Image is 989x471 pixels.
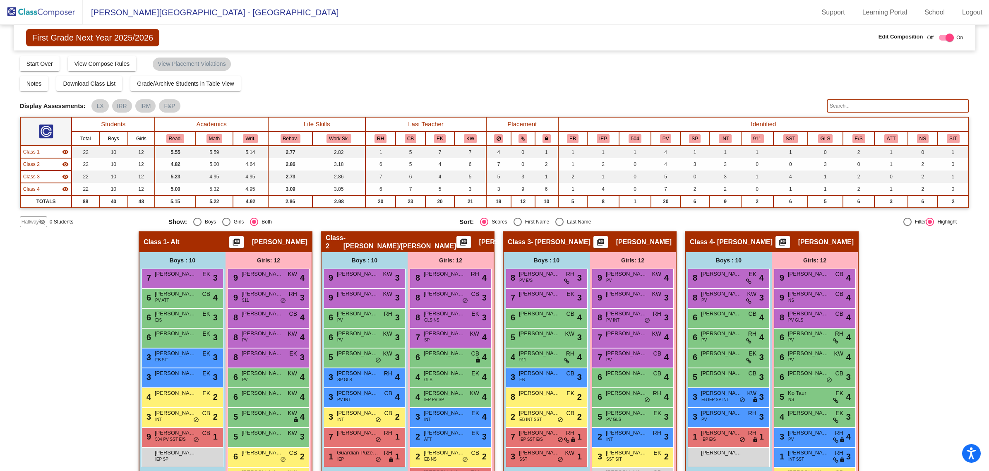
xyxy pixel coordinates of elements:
td: 2 [908,158,938,171]
td: 1 [874,158,908,171]
td: 0 [874,171,908,183]
th: Students [72,117,155,132]
th: Keep with students [511,132,535,146]
td: 5 [454,171,486,183]
button: Math [206,134,222,143]
th: Elyse Kopp [425,132,455,146]
mat-icon: picture_as_pdf [458,238,468,250]
td: 5 [425,183,455,195]
span: 3 [395,272,400,284]
td: 1 [808,171,843,183]
th: Academics [155,117,268,132]
a: Logout [955,6,989,19]
span: View Compose Rules [74,60,130,67]
td: 1 [558,158,588,171]
td: 5 [396,158,425,171]
td: 10 [535,195,558,208]
span: [PERSON_NAME] [479,238,535,246]
mat-chip: View Placement Violations [153,58,230,71]
th: SST [773,132,808,146]
button: PV [660,134,672,143]
span: [PERSON_NAME] [798,238,854,246]
span: Off [927,34,934,41]
div: Both [258,218,272,226]
span: 4 [664,272,669,284]
td: 0 [773,158,808,171]
td: 2 [587,158,619,171]
button: GLS [818,134,833,143]
td: 1 [808,183,843,195]
div: Girls: 12 [408,252,494,269]
td: 1 [773,183,808,195]
th: Charlotte Bejarano [396,132,425,146]
td: 2.73 [268,171,312,183]
button: Notes [20,76,48,91]
span: 3 [213,272,218,284]
td: 1 [619,146,651,158]
td: 0 [619,183,651,195]
button: SIT [947,134,959,143]
td: 0 [619,158,651,171]
td: 5 [486,171,511,183]
mat-icon: visibility [62,161,69,168]
span: - [PERSON_NAME] [713,238,773,246]
td: 5 [396,146,425,158]
td: 6 [396,171,425,183]
td: 4 [486,146,511,158]
td: 6 [908,195,938,208]
th: Glasses [808,132,843,146]
td: 1 [741,146,773,158]
mat-chip: IRR [112,99,132,113]
td: 20 [425,195,455,208]
div: Boys : 10 [139,252,226,269]
th: Speech Only IEP [680,132,710,146]
span: Show: [168,218,187,226]
td: 7 [425,146,455,158]
td: 2 [680,183,710,195]
span: Class 2 [326,234,343,250]
td: 3.18 [312,158,365,171]
button: Download Class List [56,76,122,91]
mat-radio-group: Select an option [168,218,453,226]
button: RH [374,134,386,143]
th: Individualized Education Plan [587,132,619,146]
span: 4 [846,272,851,284]
td: 1 [558,183,588,195]
div: Girls: 12 [590,252,676,269]
td: 0 [511,158,535,171]
td: 22 [72,183,99,195]
td: 5 [558,195,588,208]
td: 21 [454,195,486,208]
td: 3 [486,183,511,195]
span: First Grade Next Year 2025/2026 [26,29,159,46]
button: EK [434,134,446,143]
span: [PERSON_NAME][GEOGRAPHIC_DATA] - [GEOGRAPHIC_DATA] [83,6,339,19]
td: 12 [128,171,155,183]
button: KW [464,134,477,143]
td: 4.95 [196,171,233,183]
th: Emotional/Social Support [843,132,874,146]
div: Highlight [934,218,957,226]
span: RH [471,270,479,279]
mat-icon: picture_as_pdf [231,238,241,250]
td: 8 [587,195,619,208]
span: 9 [231,273,238,282]
td: 6 [680,195,710,208]
div: Girls: 12 [226,252,312,269]
span: 4 [759,272,764,284]
div: Boys : 10 [686,252,772,269]
td: 2 [938,195,969,208]
button: E/S [852,134,865,143]
button: 911 [751,134,764,143]
td: 6 [365,183,396,195]
td: 2 [558,171,588,183]
td: 40 [99,195,128,208]
th: Life Skills [268,117,365,132]
span: - Alt [167,238,180,246]
td: 4 [773,171,808,183]
td: 3 [680,158,710,171]
button: Read. [166,134,185,143]
td: 22 [72,146,99,158]
td: 1 [874,146,908,158]
td: 3.05 [312,183,365,195]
